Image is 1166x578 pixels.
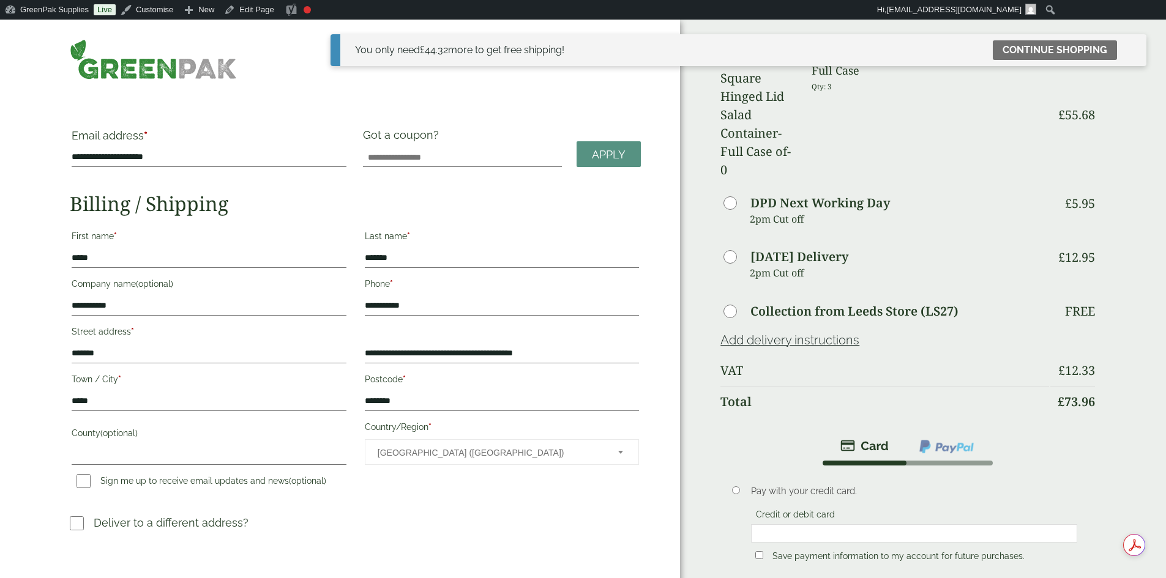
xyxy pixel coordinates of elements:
label: DPD Next Working Day [750,197,890,209]
bdi: 5.95 [1065,195,1095,212]
a: Add delivery instructions [720,333,859,347]
a: Continue shopping [993,40,1117,60]
img: GreenPak Supplies [70,39,237,80]
abbr: required [131,327,134,336]
label: Company name [72,275,346,296]
abbr: required [428,422,432,432]
th: Total [720,387,1048,417]
span: £ [420,44,425,56]
span: 44.32 [420,44,448,56]
p: Pay with your credit card. [751,484,1077,498]
span: £ [1065,195,1072,212]
label: Sign me up to receive email updates and news [72,476,331,489]
p: 2pm Cut off [750,210,1048,228]
iframe: Secure card payment input frame [755,528,1074,539]
input: Sign me up to receive email updates and news(optional) [77,474,91,488]
abbr: required [118,374,121,384]
span: £ [1058,106,1065,123]
p: 2pm Cut off [750,264,1048,282]
span: Country/Region [365,439,639,465]
abbr: required [114,231,117,241]
bdi: 55.68 [1058,106,1095,123]
abbr: required [407,231,410,241]
small: Qty: 3 [812,82,832,91]
a: Live [94,4,116,15]
label: Postcode [365,371,639,391]
abbr: required [390,279,393,289]
span: (optional) [100,428,138,438]
div: You only need more to get free shipping! [355,43,564,57]
span: [EMAIL_ADDRESS][DOMAIN_NAME] [887,5,1022,14]
span: United Kingdom (UK) [378,440,602,465]
label: Street address [72,323,346,344]
p: Free [1065,304,1095,319]
img: stripe.png [840,439,889,453]
bdi: 12.33 [1058,362,1095,379]
label: First name [72,228,346,248]
label: [DATE] Delivery [750,251,848,263]
span: Apply [592,148,626,161]
label: Last name [365,228,639,248]
span: £ [1058,249,1065,265]
label: Phone [365,275,639,296]
th: VAT [720,356,1048,385]
a: Apply [577,141,641,168]
div: Focus keyphrase not set [304,6,311,13]
label: Town / City [72,371,346,391]
label: Credit or debit card [751,509,840,523]
span: £ [1058,393,1064,410]
label: Got a coupon? [363,128,444,147]
label: Save payment information to my account for future purchases. [768,551,1030,565]
label: Country/Region [365,418,639,439]
img: 375ml Square Hinged Lid Salad Container-Full Case of-0 [720,51,797,179]
p: Deliver to a different address? [94,514,249,531]
abbr: required [403,374,406,384]
bdi: 73.96 [1058,393,1095,410]
span: (optional) [136,279,173,289]
img: ppcp-gateway.png [918,439,975,454]
label: Collection from Leeds Store (LS27) [750,305,959,317]
h2: Billing / Shipping [70,192,641,215]
label: County [72,424,346,445]
abbr: required [144,129,148,142]
label: Email address [72,130,346,147]
span: (optional) [289,476,326,486]
bdi: 12.95 [1058,249,1095,265]
span: £ [1058,362,1065,379]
